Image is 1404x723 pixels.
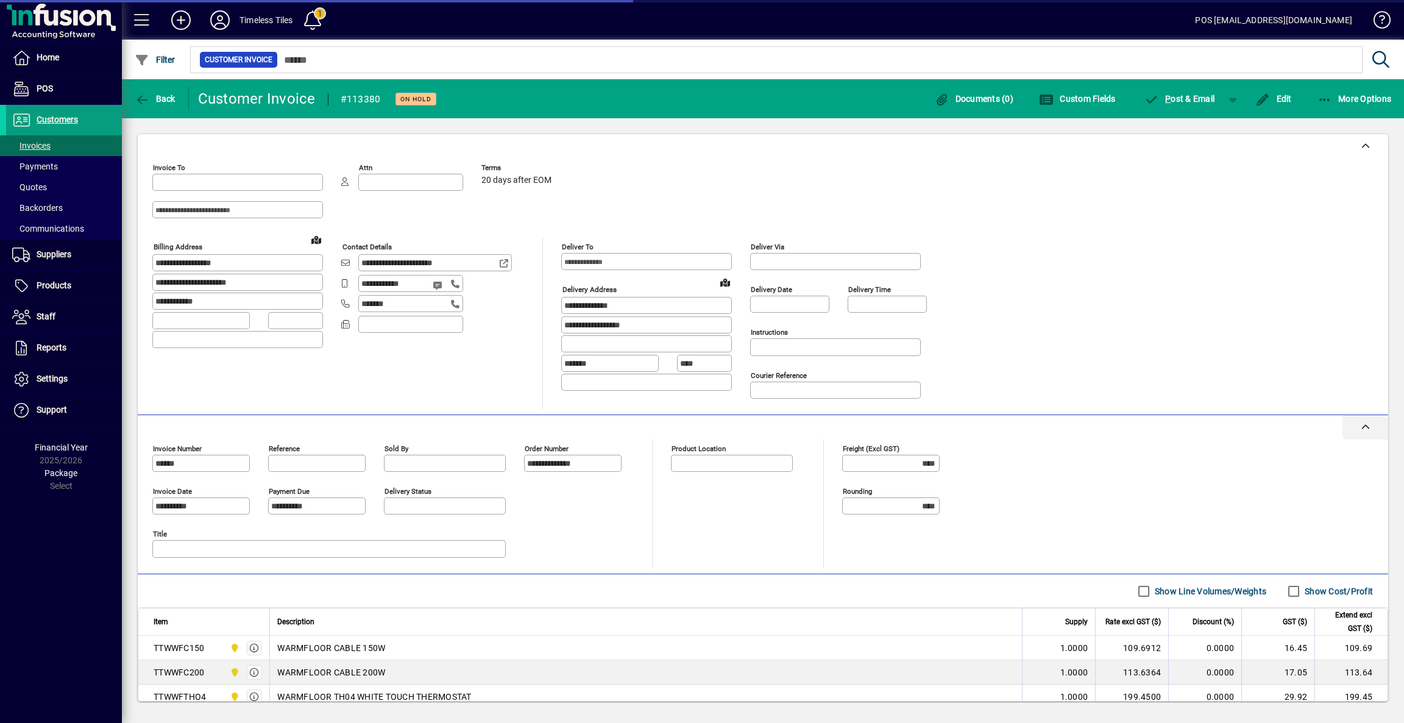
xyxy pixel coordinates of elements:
[1103,691,1161,703] div: 199.4500
[154,615,168,629] span: Item
[1255,94,1292,104] span: Edit
[1060,666,1088,678] span: 1.0000
[6,135,122,156] a: Invoices
[481,176,551,185] span: 20 days after EOM
[37,343,66,352] span: Reports
[37,115,78,124] span: Customers
[562,243,594,251] mat-label: Deliver To
[1193,615,1234,629] span: Discount (%)
[1144,94,1215,104] span: ost & Email
[153,444,202,453] mat-label: Invoice number
[359,163,372,172] mat-label: Attn
[135,55,175,65] span: Filter
[751,371,807,380] mat-label: Courier Reference
[1314,88,1395,110] button: More Options
[843,444,899,453] mat-label: Freight (excl GST)
[6,240,122,270] a: Suppliers
[341,90,381,109] div: #113380
[227,641,241,655] span: Dunedin
[1168,660,1241,685] td: 0.0000
[227,666,241,679] span: Dunedin
[1165,94,1171,104] span: P
[6,302,122,332] a: Staff
[848,285,891,294] mat-label: Delivery time
[37,374,68,383] span: Settings
[1283,615,1307,629] span: GST ($)
[843,487,872,496] mat-label: Rounding
[6,395,122,426] a: Support
[6,156,122,177] a: Payments
[934,94,1013,104] span: Documents (0)
[200,9,239,31] button: Profile
[385,487,431,496] mat-label: Delivery status
[1152,585,1266,597] label: Show Line Volumes/Weights
[205,54,272,66] span: Customer Invoice
[931,88,1016,110] button: Documents (0)
[1103,666,1161,678] div: 113.6364
[481,164,555,172] span: Terms
[1302,585,1373,597] label: Show Cost/Profit
[6,177,122,198] a: Quotes
[1241,636,1314,660] td: 16.45
[37,280,71,290] span: Products
[277,615,314,629] span: Description
[385,444,408,453] mat-label: Sold by
[1036,88,1119,110] button: Custom Fields
[1195,10,1352,30] div: POS [EMAIL_ADDRESS][DOMAIN_NAME]
[154,666,204,678] div: TTWWFC200
[122,88,189,110] app-page-header-button: Back
[1241,685,1314,709] td: 29.92
[525,444,569,453] mat-label: Order number
[153,530,167,538] mat-label: Title
[6,43,122,73] a: Home
[715,272,735,292] a: View on map
[35,443,88,452] span: Financial Year
[6,198,122,218] a: Backorders
[1252,88,1295,110] button: Edit
[12,203,63,213] span: Backorders
[12,162,58,171] span: Payments
[1317,94,1392,104] span: More Options
[154,642,204,654] div: TTWWFC150
[153,163,185,172] mat-label: Invoice To
[1065,615,1088,629] span: Supply
[153,487,192,496] mat-label: Invoice date
[1168,685,1241,709] td: 0.0000
[269,444,300,453] mat-label: Reference
[1138,88,1221,110] button: Post & Email
[6,271,122,301] a: Products
[227,690,241,703] span: Dunedin
[6,218,122,239] a: Communications
[1103,642,1161,654] div: 109.6912
[1168,636,1241,660] td: 0.0000
[424,271,453,300] button: Send SMS
[135,94,175,104] span: Back
[1314,636,1388,660] td: 109.69
[6,333,122,363] a: Reports
[1241,660,1314,685] td: 17.05
[12,224,84,233] span: Communications
[6,74,122,104] a: POS
[1105,615,1161,629] span: Rate excl GST ($)
[400,95,431,103] span: On hold
[37,52,59,62] span: Home
[277,691,471,703] span: WARMFLOOR TH04 WHITE TOUCH THERMOSTAT
[198,89,316,109] div: Customer Invoice
[269,487,310,496] mat-label: Payment due
[1060,642,1088,654] span: 1.0000
[161,9,200,31] button: Add
[37,405,67,415] span: Support
[307,230,326,249] a: View on map
[37,84,53,93] span: POS
[12,141,51,151] span: Invoices
[6,364,122,394] a: Settings
[12,182,47,192] span: Quotes
[672,444,726,453] mat-label: Product location
[132,88,179,110] button: Back
[1039,94,1116,104] span: Custom Fields
[1364,2,1389,42] a: Knowledge Base
[751,243,784,251] mat-label: Deliver via
[132,49,179,71] button: Filter
[239,10,292,30] div: Timeless Tiles
[751,328,788,337] mat-label: Instructions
